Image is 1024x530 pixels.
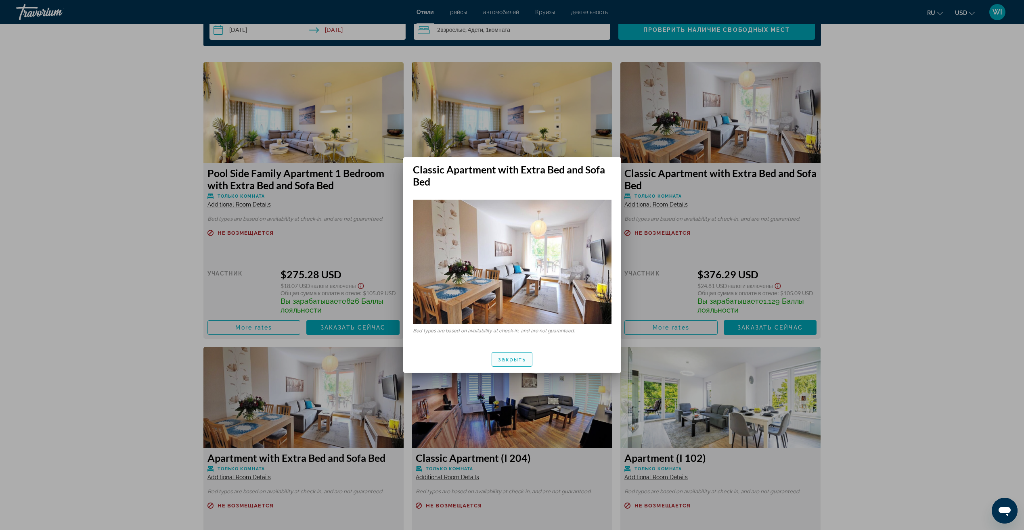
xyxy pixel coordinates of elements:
[498,356,526,363] span: закрыть
[413,328,611,334] p: Bed types are based on availability at check-in, and are not guaranteed.
[492,352,533,367] button: закрыть
[992,498,1018,524] iframe: Schaltfläche zum Öffnen des Messaging-Fensters
[413,200,611,324] img: 84e1e3df-133f-4d25-9bfd-3ab443f09a37.jpeg
[403,157,621,188] h2: Classic Apartment with Extra Bed and Sofa Bed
